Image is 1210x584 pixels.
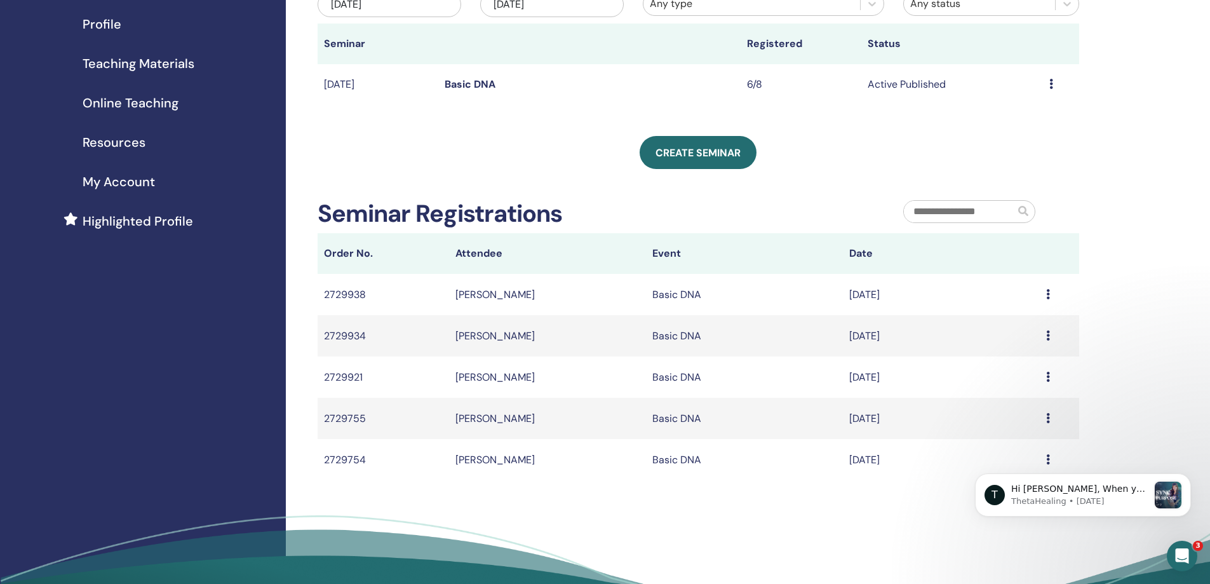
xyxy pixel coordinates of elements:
[646,439,843,480] td: Basic DNA
[449,357,646,398] td: [PERSON_NAME]
[1193,541,1203,551] span: 3
[55,90,192,328] span: Hi [PERSON_NAME], When you harness the power of your thoughts, you can realign with your divine t...
[445,78,495,91] a: Basic DNA
[741,64,861,105] td: 6/8
[646,274,843,315] td: Basic DNA
[646,315,843,357] td: Basic DNA
[83,54,194,73] span: Teaching Materials
[646,398,843,439] td: Basic DNA
[449,274,646,315] td: [PERSON_NAME]
[19,80,235,123] div: message notification from ThetaHealing, 83w ago. Hi Grigoras, When you harness the power of your ...
[318,24,438,64] th: Seminar
[318,200,562,229] h2: Seminar Registrations
[861,24,1042,64] th: Status
[741,24,861,64] th: Registered
[449,398,646,439] td: [PERSON_NAME]
[843,315,1040,357] td: [DATE]
[861,64,1042,105] td: Active Published
[83,15,121,34] span: Profile
[640,136,756,169] a: Create seminar
[449,233,646,274] th: Attendee
[843,398,1040,439] td: [DATE]
[318,439,449,480] td: 2729754
[449,315,646,357] td: [PERSON_NAME]
[83,172,155,191] span: My Account
[55,102,192,114] p: Message from ThetaHealing, sent 83w ago
[318,357,449,398] td: 2729921
[318,233,449,274] th: Order No.
[843,439,1040,480] td: [DATE]
[29,92,49,112] div: Profile image for ThetaHealing
[318,398,449,439] td: 2729755
[449,439,646,480] td: [PERSON_NAME]
[318,274,449,315] td: 2729938
[646,233,843,274] th: Event
[843,357,1040,398] td: [DATE]
[956,393,1210,537] iframe: Intercom notifications message
[83,133,145,152] span: Resources
[83,93,178,112] span: Online Teaching
[646,357,843,398] td: Basic DNA
[318,64,438,105] td: [DATE]
[1167,541,1197,571] iframe: Intercom live chat
[318,315,449,357] td: 2729934
[83,212,193,231] span: Highlighted Profile
[843,233,1040,274] th: Date
[843,274,1040,315] td: [DATE]
[655,146,741,160] span: Create seminar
